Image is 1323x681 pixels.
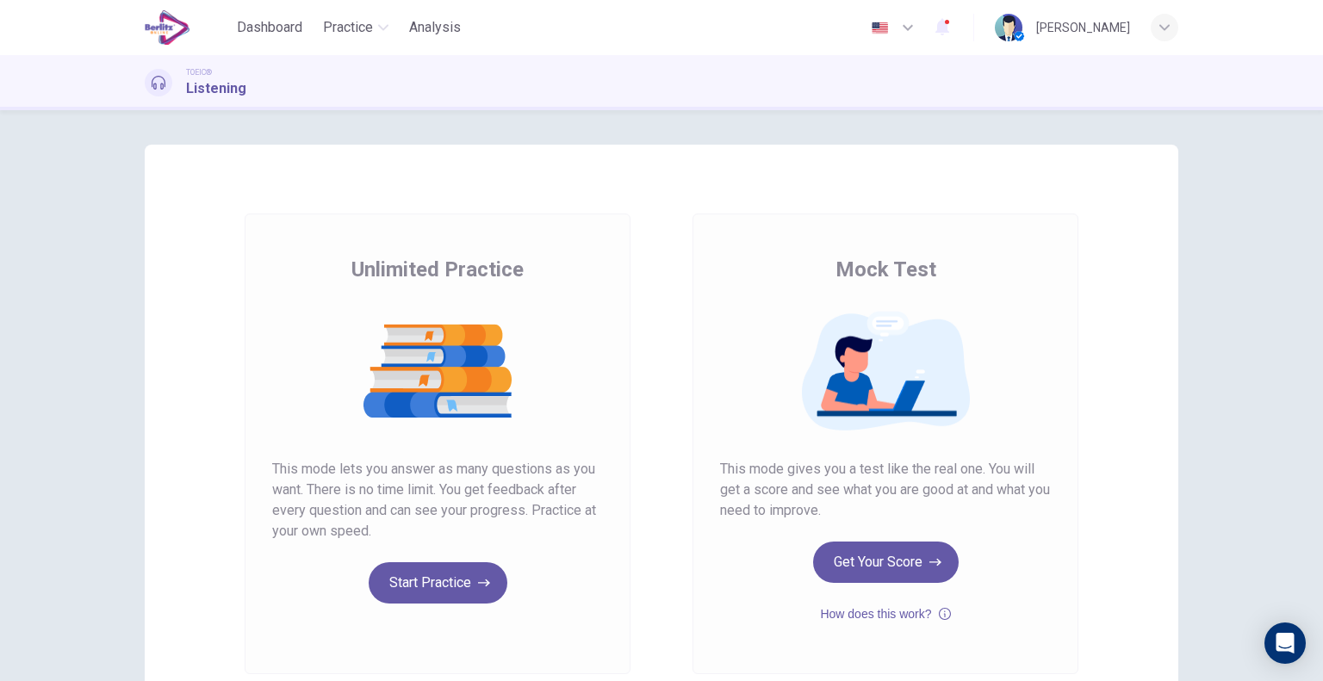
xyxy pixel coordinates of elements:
[369,562,507,604] button: Start Practice
[351,256,524,283] span: Unlimited Practice
[145,10,190,45] img: EduSynch logo
[186,66,212,78] span: TOEIC®
[820,604,950,624] button: How does this work?
[272,459,603,542] span: This mode lets you answer as many questions as you want. There is no time limit. You get feedback...
[145,10,230,45] a: EduSynch logo
[316,12,395,43] button: Practice
[813,542,959,583] button: Get Your Score
[237,17,302,38] span: Dashboard
[409,17,461,38] span: Analysis
[1036,17,1130,38] div: [PERSON_NAME]
[835,256,936,283] span: Mock Test
[995,14,1022,41] img: Profile picture
[869,22,891,34] img: en
[186,78,246,99] h1: Listening
[720,459,1051,521] span: This mode gives you a test like the real one. You will get a score and see what you are good at a...
[402,12,468,43] button: Analysis
[323,17,373,38] span: Practice
[230,12,309,43] button: Dashboard
[1264,622,1306,664] div: Open Intercom Messenger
